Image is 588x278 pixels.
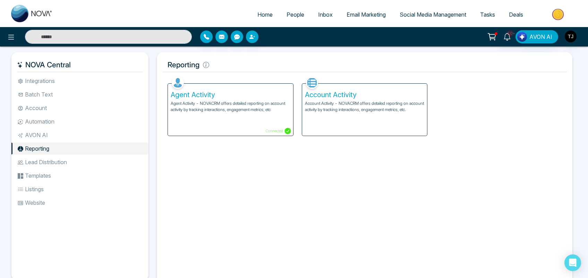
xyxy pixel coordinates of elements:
h5: NOVA Central [17,58,143,72]
li: Reporting [11,143,148,154]
img: User Avatar [565,31,577,42]
span: Email Marketing [347,11,386,18]
img: Market-place.gif [534,7,584,22]
span: Home [257,11,273,18]
li: Account [11,102,148,114]
img: Account Activity [306,77,318,89]
p: Account Activity - NOVACRM offers detailed reporting on account activity by tracking interactions... [305,100,425,113]
img: Agent Activity [172,77,184,89]
a: Social Media Management [393,8,473,21]
span: Inbox [318,11,333,18]
a: Inbox [311,8,340,21]
h5: Reporting [162,58,567,72]
h5: Agent Activity [171,91,290,99]
img: Lead Flow [517,32,527,42]
p: Agent Activity - NOVACRM offers detailed reporting on account activity by tracking interactions, ... [171,100,290,113]
span: 10+ [507,30,513,36]
span: People [287,11,304,18]
li: Templates [11,170,148,182]
a: Email Marketing [340,8,393,21]
button: AVON AI [515,30,558,43]
p: Connected [265,128,291,134]
a: People [280,8,311,21]
li: Lead Distribution [11,156,148,168]
div: Open Intercom Messenger [564,254,581,271]
li: Listings [11,183,148,195]
span: Tasks [480,11,495,18]
span: AVON AI [529,33,552,41]
li: Website [11,197,148,209]
img: Nova CRM Logo [11,5,53,22]
li: AVON AI [11,129,148,141]
span: Social Media Management [400,11,466,18]
li: Integrations [11,75,148,87]
a: Deals [502,8,530,21]
li: Automation [11,116,148,127]
h5: Account Activity [305,91,425,99]
a: 10+ [499,30,515,42]
li: Batch Text [11,89,148,100]
span: Deals [509,11,523,18]
a: Home [250,8,280,21]
img: Connected [284,128,291,134]
a: Tasks [473,8,502,21]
